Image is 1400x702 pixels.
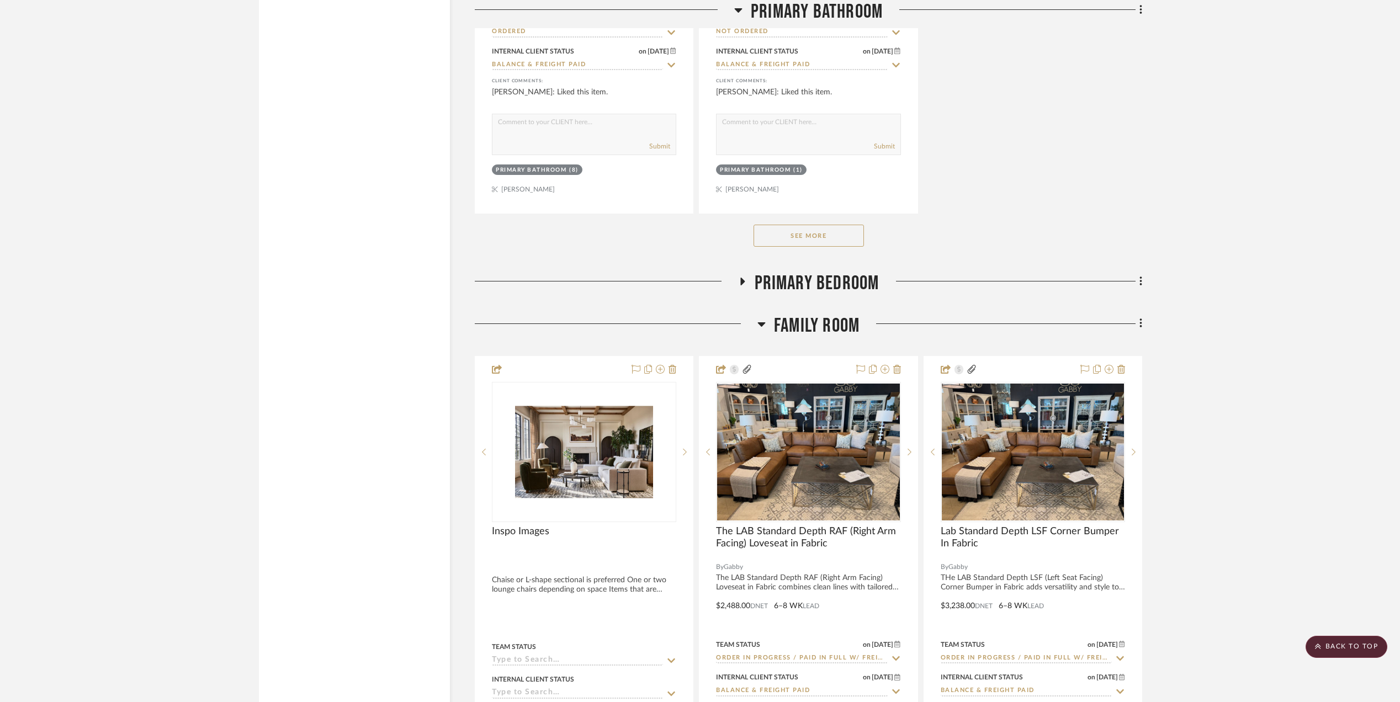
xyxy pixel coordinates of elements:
div: Team Status [941,640,985,650]
div: Team Status [716,640,760,650]
span: on [1088,641,1095,648]
span: on [639,48,646,55]
button: See More [754,225,864,247]
span: on [863,641,871,648]
span: [DATE] [871,673,894,681]
span: The LAB Standard Depth RAF (Right Arm Facing) Loveseat in Fabric [716,525,900,550]
span: Inspo Images [492,525,549,538]
div: Primary Bathroom [720,166,791,174]
img: Inspo Images [515,383,653,521]
span: on [863,48,871,55]
span: Gabby [724,562,743,572]
div: Internal Client Status [492,46,574,56]
input: Type to Search… [941,653,1112,664]
div: Primary Bathroom [496,166,566,174]
div: (8) [569,166,579,174]
div: Internal Client Status [492,674,574,684]
span: on [1088,674,1095,680]
span: Gabby [948,562,968,572]
input: Type to Search… [941,686,1112,696]
div: [PERSON_NAME]: Liked this item. [716,87,900,109]
div: Internal Client Status [716,46,798,56]
span: [DATE] [1095,641,1119,648]
span: By [716,562,724,572]
span: Family Room [774,314,860,338]
scroll-to-top-button: BACK TO TOP [1306,636,1387,658]
input: Type to Search… [492,656,663,666]
button: Submit [649,141,670,151]
span: [DATE] [1095,673,1119,681]
input: Type to Search… [716,60,887,71]
span: [DATE] [646,47,670,55]
span: Primary Bedroom [755,272,879,295]
input: Type to Search… [716,653,887,664]
input: Type to Search… [716,27,887,38]
span: Lab Standard Depth LSF Corner Bumper In Fabric [941,525,1125,550]
input: Type to Search… [716,686,887,696]
img: The LAB Standard Depth RAF (Right Arm Facing) Loveseat in Fabric [717,384,899,520]
input: Type to Search… [492,60,663,71]
img: Lab Standard Depth LSF Corner Bumper In Fabric [942,384,1124,520]
span: on [863,674,871,680]
span: [DATE] [871,641,894,648]
span: By [941,562,948,572]
input: Type to Search… [492,688,663,699]
div: Team Status [492,642,536,652]
div: [PERSON_NAME]: Liked this item. [492,87,676,109]
div: Internal Client Status [716,672,798,682]
button: Submit [874,141,895,151]
span: [DATE] [871,47,894,55]
input: Type to Search… [492,27,663,38]
div: (1) [793,166,803,174]
div: Internal Client Status [941,672,1023,682]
